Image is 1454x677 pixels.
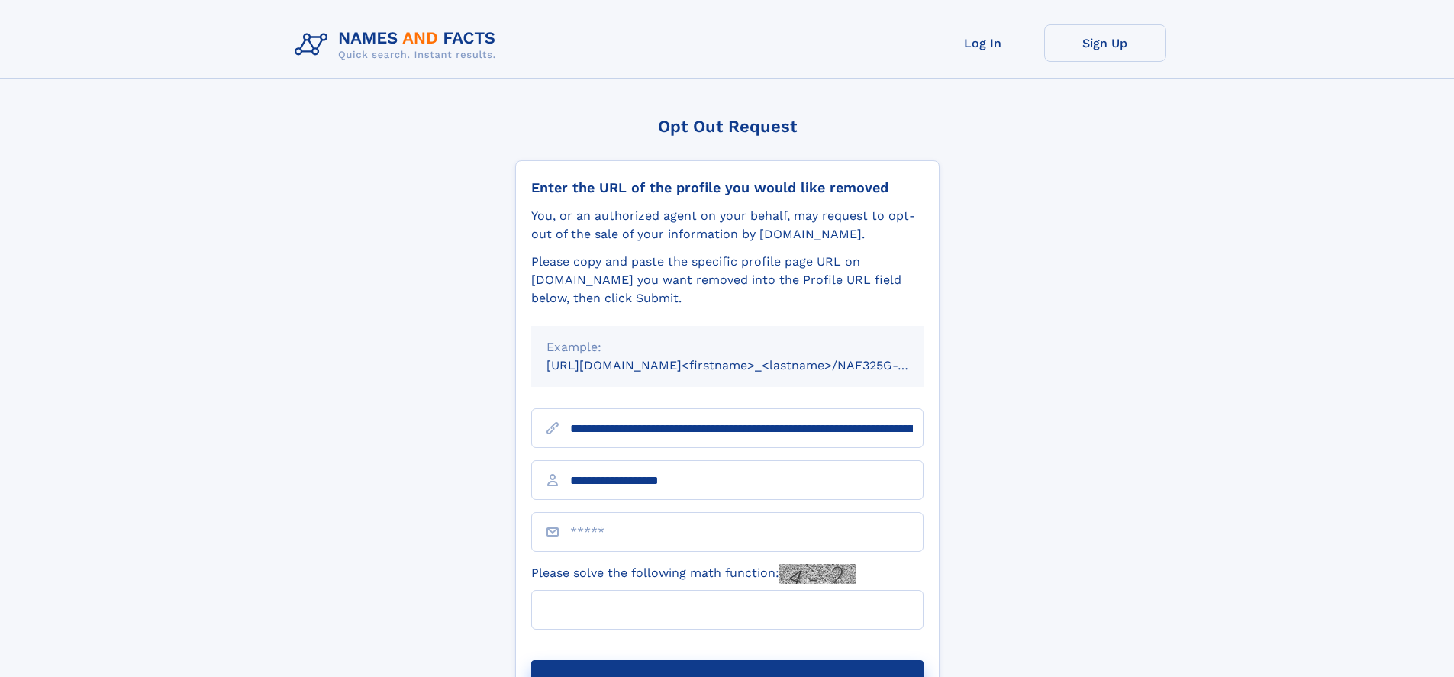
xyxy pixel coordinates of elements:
[531,207,924,243] div: You, or an authorized agent on your behalf, may request to opt-out of the sale of your informatio...
[1044,24,1166,62] a: Sign Up
[531,179,924,196] div: Enter the URL of the profile you would like removed
[531,564,856,584] label: Please solve the following math function:
[531,253,924,308] div: Please copy and paste the specific profile page URL on [DOMAIN_NAME] you want removed into the Pr...
[922,24,1044,62] a: Log In
[289,24,508,66] img: Logo Names and Facts
[546,338,908,356] div: Example:
[546,358,953,372] small: [URL][DOMAIN_NAME]<firstname>_<lastname>/NAF325G-xxxxxxxx
[515,117,940,136] div: Opt Out Request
